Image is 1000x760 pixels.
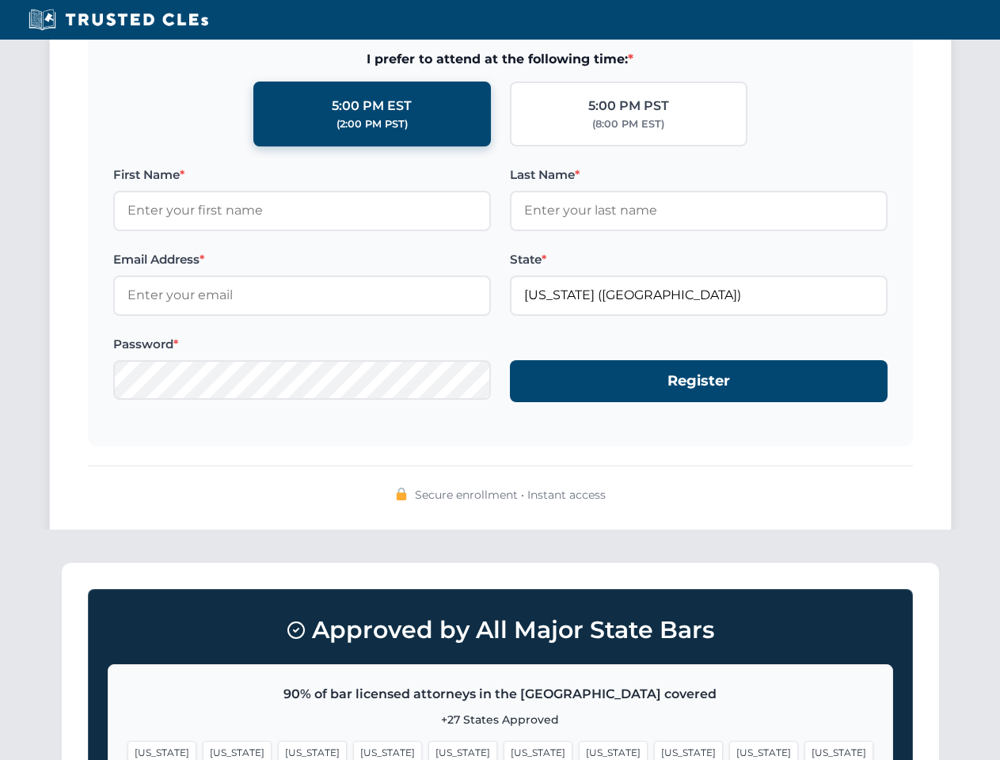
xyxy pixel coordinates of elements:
[332,96,412,116] div: 5:00 PM EST
[510,360,888,402] button: Register
[113,165,491,184] label: First Name
[395,488,408,500] img: 🔒
[510,191,888,230] input: Enter your last name
[113,49,888,70] span: I prefer to attend at the following time:
[337,116,408,132] div: (2:00 PM PST)
[127,711,873,728] p: +27 States Approved
[113,250,491,269] label: Email Address
[510,250,888,269] label: State
[510,165,888,184] label: Last Name
[415,486,606,503] span: Secure enrollment • Instant access
[113,275,491,315] input: Enter your email
[127,684,873,705] p: 90% of bar licensed attorneys in the [GEOGRAPHIC_DATA] covered
[113,191,491,230] input: Enter your first name
[510,275,888,315] input: Florida (FL)
[113,335,491,354] label: Password
[592,116,664,132] div: (8:00 PM EST)
[588,96,669,116] div: 5:00 PM PST
[108,609,893,652] h3: Approved by All Major State Bars
[24,8,213,32] img: Trusted CLEs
